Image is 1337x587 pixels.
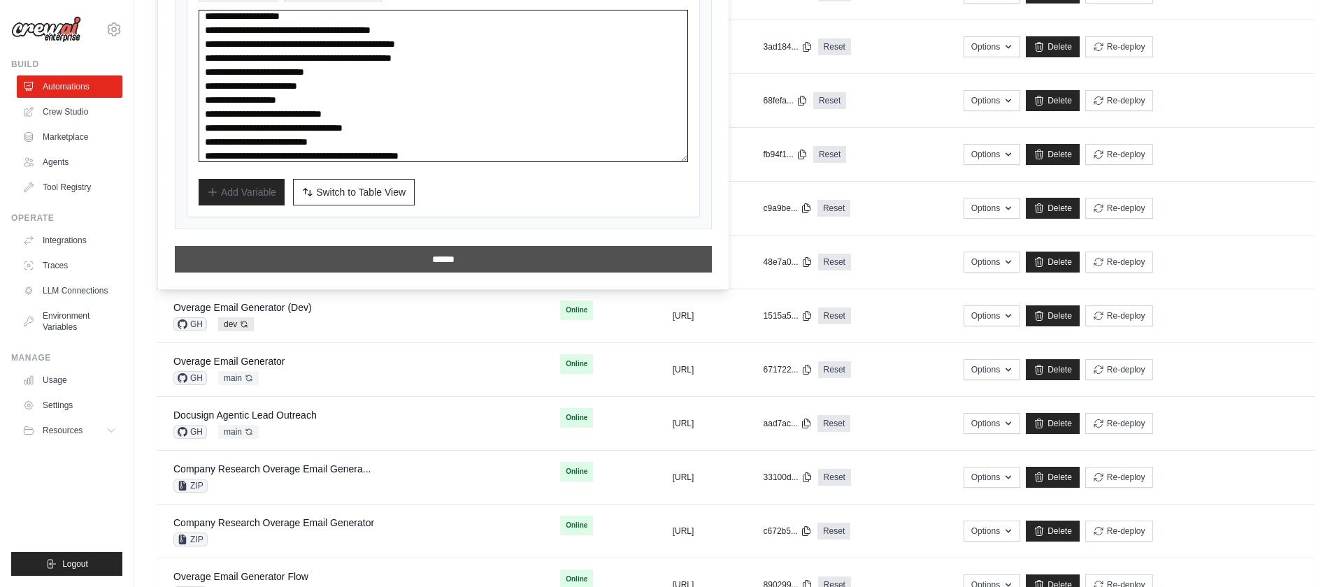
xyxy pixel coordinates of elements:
[764,203,812,214] button: c9a9be...
[964,305,1020,326] button: Options
[813,92,846,109] a: Reset
[1085,521,1153,542] button: Re-deploy
[813,146,846,163] a: Reset
[818,254,851,270] a: Reset
[560,300,593,320] span: Online
[764,95,808,106] button: 68fefa...
[11,59,122,70] div: Build
[964,36,1020,57] button: Options
[818,469,851,486] a: Reset
[1267,520,1337,587] iframe: Chat Widget
[17,305,122,338] a: Environment Variables
[1026,521,1080,542] a: Delete
[964,467,1020,488] button: Options
[1085,305,1153,326] button: Re-deploy
[764,310,813,321] button: 1515a5...
[1085,144,1153,165] button: Re-deploy
[173,317,207,331] span: GH
[818,38,851,55] a: Reset
[293,179,415,205] button: Switch to Table View
[1026,467,1080,488] a: Delete
[17,75,122,98] a: Automations
[173,571,308,582] a: Overage Email Generator Flow
[1085,252,1153,273] button: Re-deploy
[316,185,406,199] span: Switch to Table View
[964,521,1020,542] button: Options
[218,371,259,385] span: main
[1026,413,1080,434] a: Delete
[764,256,813,268] button: 48e7a0...
[1026,252,1080,273] a: Delete
[764,364,813,375] button: 671722...
[11,212,122,224] div: Operate
[173,371,207,385] span: GH
[173,532,208,546] span: ZIP
[964,144,1020,165] button: Options
[764,149,808,160] button: fb94f1...
[1085,467,1153,488] button: Re-deploy
[964,413,1020,434] button: Options
[964,359,1020,380] button: Options
[818,307,851,324] a: Reset
[1026,198,1080,219] a: Delete
[964,198,1020,219] button: Options
[817,200,850,217] a: Reset
[1026,36,1080,57] a: Delete
[173,463,371,474] a: Company Research Overage Email Genera...
[173,479,208,493] span: ZIP
[173,356,285,367] a: Overage Email Generator
[1026,144,1080,165] a: Delete
[17,369,122,391] a: Usage
[1026,359,1080,380] a: Delete
[11,16,81,43] img: Logo
[764,526,812,537] button: c672b5...
[764,41,813,52] button: 3ad184...
[817,415,850,432] a: Reset
[218,317,254,331] span: dev
[173,425,207,439] span: GH
[560,354,593,374] span: Online
[17,254,122,277] a: Traces
[17,126,122,148] a: Marketplace
[173,517,374,528] a: Company Research Overage Email Generator
[218,425,259,439] span: main
[818,361,851,378] a: Reset
[17,280,122,302] a: LLM Connections
[17,394,122,416] a: Settings
[11,352,122,363] div: Manage
[62,558,88,570] span: Logout
[17,101,122,123] a: Crew Studio
[1026,90,1080,111] a: Delete
[43,425,83,436] span: Resources
[199,179,285,205] button: Add Variable
[764,472,813,483] button: 33100d...
[560,462,593,481] span: Online
[964,90,1020,111] button: Options
[964,252,1020,273] button: Options
[1085,198,1153,219] button: Re-deploy
[173,410,317,421] a: Docusign Agentic Lead Outreach
[560,516,593,535] span: Online
[11,552,122,576] button: Logout
[1085,90,1153,111] button: Re-deploy
[1085,36,1153,57] button: Re-deploy
[1085,413,1153,434] button: Re-deploy
[17,229,122,252] a: Integrations
[1085,359,1153,380] button: Re-deploy
[17,176,122,198] a: Tool Registry
[17,151,122,173] a: Agents
[173,302,312,313] a: Overage Email Generator (Dev)
[17,419,122,442] button: Resources
[764,418,812,429] button: aad7ac...
[560,408,593,428] span: Online
[1026,305,1080,326] a: Delete
[817,523,850,539] a: Reset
